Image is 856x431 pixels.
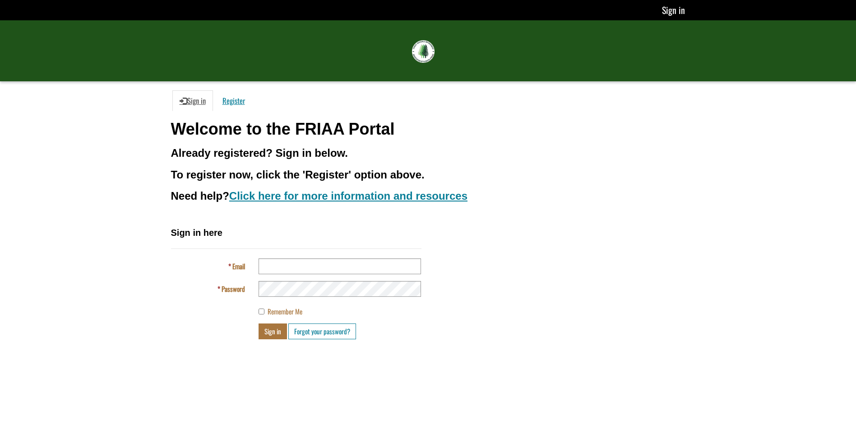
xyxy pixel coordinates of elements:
span: Sign in here [171,228,222,238]
span: Remember Me [268,306,302,316]
a: Sign in [172,90,213,111]
input: Remember Me [259,309,264,314]
button: Sign in [259,323,287,339]
a: Register [215,90,252,111]
a: Click here for more information and resources [229,190,467,202]
h3: To register now, click the 'Register' option above. [171,169,685,181]
span: Email [232,261,245,271]
span: Password [222,284,245,294]
h3: Need help? [171,190,685,202]
a: Sign in [662,3,685,17]
a: Forgot your password? [288,323,356,339]
img: FRIAA Submissions Portal [412,40,435,63]
h3: Already registered? Sign in below. [171,147,685,159]
h1: Welcome to the FRIAA Portal [171,120,685,138]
